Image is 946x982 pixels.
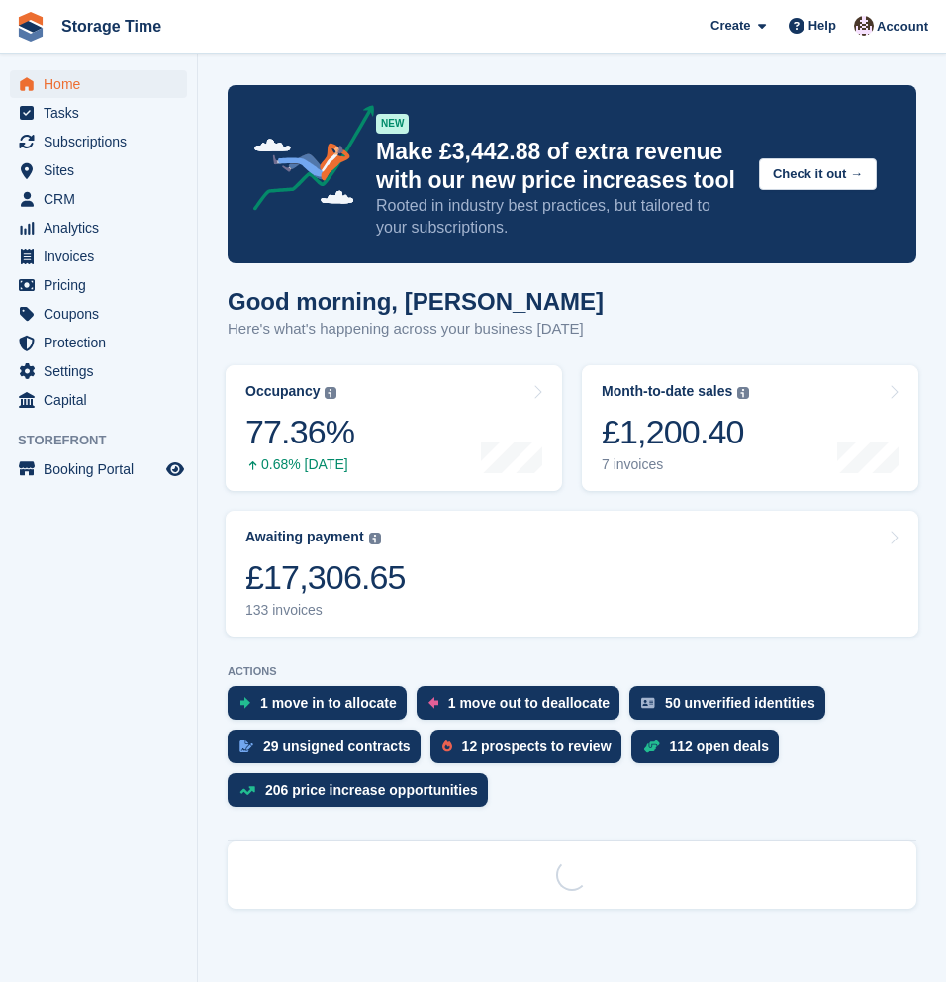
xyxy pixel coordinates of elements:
div: 206 price increase opportunities [265,782,478,798]
a: menu [10,128,187,155]
span: Capital [44,386,162,414]
img: icon-info-grey-7440780725fd019a000dd9b08b2336e03edf1995a4989e88bcd33f0948082b44.svg [325,387,336,399]
div: 29 unsigned contracts [263,738,411,754]
img: icon-info-grey-7440780725fd019a000dd9b08b2336e03edf1995a4989e88bcd33f0948082b44.svg [737,387,749,399]
img: stora-icon-8386f47178a22dfd0bd8f6a31ec36ba5ce8667c1dd55bd0f319d3a0aa187defe.svg [16,12,46,42]
span: Invoices [44,243,162,270]
a: Awaiting payment £17,306.65 133 invoices [226,511,918,637]
a: menu [10,214,187,242]
span: Analytics [44,214,162,242]
a: Preview store [163,457,187,481]
a: 29 unsigned contracts [228,730,430,773]
div: 112 open deals [670,738,769,754]
p: Make £3,442.88 of extra revenue with our new price increases tool [376,138,743,195]
p: Here's what's happening across your business [DATE] [228,318,604,341]
a: Month-to-date sales £1,200.40 7 invoices [582,365,918,491]
img: icon-info-grey-7440780725fd019a000dd9b08b2336e03edf1995a4989e88bcd33f0948082b44.svg [369,533,381,544]
span: Account [877,17,928,37]
span: Help [808,16,836,36]
span: Home [44,70,162,98]
div: Awaiting payment [245,529,364,545]
span: Booking Portal [44,455,162,483]
a: menu [10,243,187,270]
img: move_outs_to_deallocate_icon-f764333ba52eb49d3ac5e1228854f67142a1ed5810a6f6cc68b1a99e826820c5.svg [428,697,438,709]
a: 1 move out to deallocate [417,686,629,730]
h1: Good morning, [PERSON_NAME] [228,288,604,315]
div: Month-to-date sales [602,383,732,400]
span: Subscriptions [44,128,162,155]
div: 1 move out to deallocate [448,695,610,711]
div: 0.68% [DATE] [245,456,354,473]
a: menu [10,386,187,414]
img: price-adjustments-announcement-icon-8257ccfd72463d97f412b2fc003d46551f7dbcb40ab6d574587a9cd5c0d94... [236,105,375,218]
a: 50 unverified identities [629,686,835,730]
img: prospect-51fa495bee0391a8d652442698ab0144808aea92771e9ea1ae160a38d050c398.svg [442,740,452,752]
a: 1 move in to allocate [228,686,417,730]
a: 112 open deals [631,730,789,773]
a: menu [10,271,187,299]
div: 50 unverified identities [665,695,815,711]
p: ACTIONS [228,665,916,678]
a: 206 price increase opportunities [228,773,498,817]
div: 77.36% [245,412,354,452]
div: £1,200.40 [602,412,749,452]
span: Pricing [44,271,162,299]
p: Rooted in industry best practices, but tailored to your subscriptions. [376,195,743,239]
img: move_ins_to_allocate_icon-fdf77a2bb77ea45bf5b3d319d69a93e2d87916cf1d5bf7949dd705db3b84f3ca.svg [239,697,250,709]
span: Create [710,16,750,36]
a: Occupancy 77.36% 0.68% [DATE] [226,365,562,491]
a: menu [10,455,187,483]
a: menu [10,70,187,98]
img: contract_signature_icon-13c848040528278c33f63329250d36e43548de30e8caae1d1a13099fd9432cc5.svg [239,740,253,752]
span: Coupons [44,300,162,328]
span: Sites [44,156,162,184]
div: 133 invoices [245,602,406,619]
span: CRM [44,185,162,213]
img: verify_identity-adf6edd0f0f0b5bbfe63781bf79b02c33cf7c696d77639b501bdc392416b5a36.svg [641,697,655,709]
a: menu [10,156,187,184]
img: Saeed [854,16,874,36]
a: 12 prospects to review [430,730,631,773]
a: menu [10,99,187,127]
a: Storage Time [53,10,169,43]
div: 12 prospects to review [462,738,612,754]
a: menu [10,329,187,356]
div: Occupancy [245,383,320,400]
a: menu [10,300,187,328]
div: 7 invoices [602,456,749,473]
div: NEW [376,114,409,134]
span: Tasks [44,99,162,127]
span: Settings [44,357,162,385]
img: price_increase_opportunities-93ffe204e8149a01c8c9dc8f82e8f89637d9d84a8eef4429ea346261dce0b2c0.svg [239,786,255,795]
span: Storefront [18,431,197,450]
div: £17,306.65 [245,557,406,598]
a: menu [10,185,187,213]
button: Check it out → [759,158,877,191]
img: deal-1b604bf984904fb50ccaf53a9ad4b4a5d6e5aea283cecdc64d6e3604feb123c2.svg [643,739,660,753]
span: Protection [44,329,162,356]
a: menu [10,357,187,385]
div: 1 move in to allocate [260,695,397,711]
